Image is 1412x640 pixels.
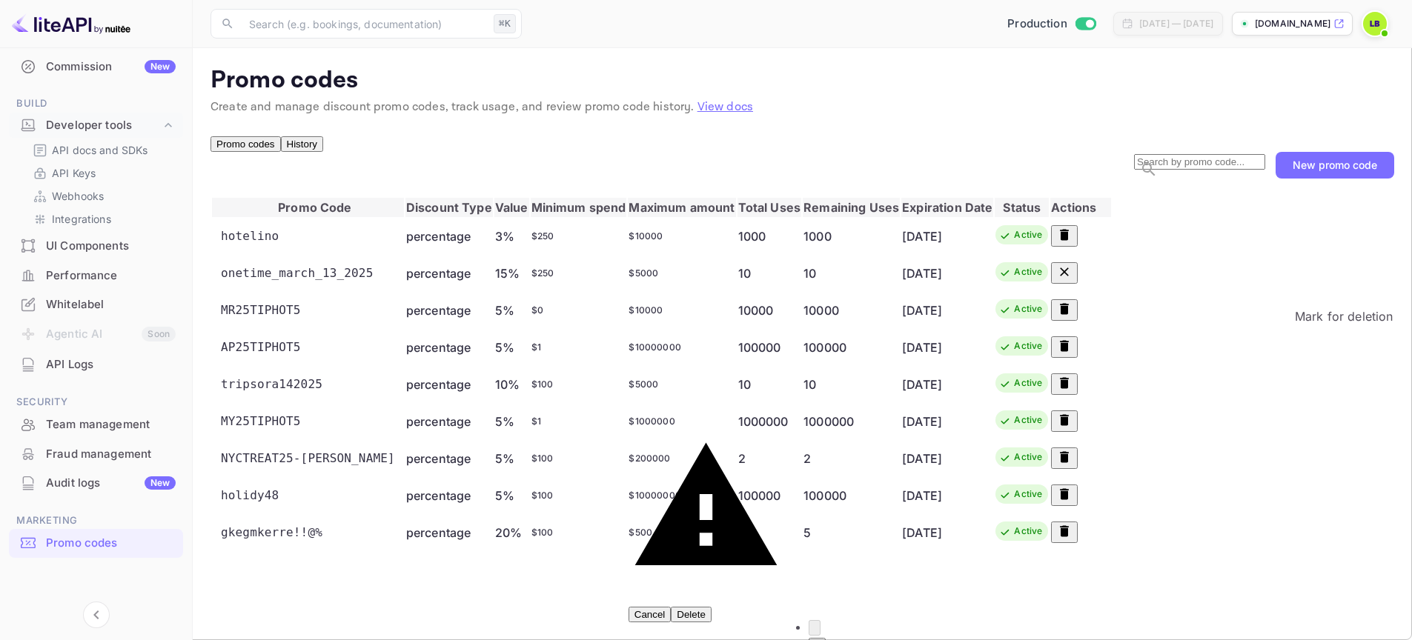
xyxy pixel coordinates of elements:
td: [DATE] [901,404,993,439]
div: $ 5000 [629,378,735,391]
div: Active [1014,524,1042,538]
div: $ 10000000 [629,341,735,354]
div: $ 100 [531,452,626,465]
td: hotelino [212,219,404,254]
td: 10000 [738,293,802,328]
td: 1000000 [803,404,900,439]
th: Value [494,198,529,217]
button: Mark for deletion [1051,336,1078,358]
td: 10 [738,256,802,291]
td: 1000 [803,219,900,254]
button: History [281,136,323,152]
div: Switch to Sandbox mode [1001,16,1101,33]
p: Create and manage discount promo codes, track usage, and review promo code history. [211,99,1394,116]
button: Collapse navigation [83,601,110,628]
div: UI Components [9,232,183,261]
td: 5% [494,441,529,476]
td: 10% [494,367,529,402]
a: View docs [697,99,753,115]
p: Webhooks [52,188,104,204]
div: Fraud management [9,440,183,469]
div: UI Components [46,238,176,255]
a: Whitelabel [9,290,183,318]
a: Performance [9,261,183,289]
span: Security [9,394,183,410]
a: Integrations [33,211,171,227]
div: Promo codes [9,529,183,558]
td: [DATE] [901,441,993,476]
td: percentage [405,293,493,328]
div: API docs and SDKs [27,139,177,161]
div: New promo code [1293,159,1377,171]
td: 3% [494,219,529,254]
td: 10 [803,256,900,291]
td: [DATE] [901,515,993,550]
td: holidy48 [212,478,404,513]
td: 20% [494,515,529,550]
a: Webhooks [33,188,171,204]
div: New [145,60,176,73]
button: Mark for deletion [1051,373,1078,395]
th: Status [995,198,1049,217]
a: Promo codes [9,529,183,556]
td: AP25TIPHOT5 [212,330,404,365]
span: Build [9,96,183,112]
div: Developer tools [46,117,161,134]
td: 100000 [738,478,802,513]
a: CommissionNew [9,53,183,80]
input: Search (e.g. bookings, documentation) [240,9,488,39]
div: Active [1014,450,1042,464]
div: Team management [46,416,176,433]
td: percentage [405,515,493,550]
td: [DATE] [901,219,993,254]
div: $ 250 [531,230,626,243]
button: Mark for deletion [1051,299,1078,321]
td: onetime_march_13_2025 [212,256,404,291]
button: Mark for deletion [1051,447,1078,469]
div: ⌘K [494,14,516,33]
div: $ 1 [531,415,626,428]
img: LiteAPI logo [12,12,130,36]
td: [DATE] [901,293,993,328]
a: Fraud management [9,440,183,467]
p: API Keys [52,165,96,181]
p: Integrations [52,211,111,227]
div: Active [1014,376,1042,390]
div: Mark for deletion [1295,307,1393,325]
td: 5% [494,404,529,439]
th: Maximum amount [628,198,735,217]
a: API Logs [9,350,183,378]
div: Audit logsNew [9,469,183,498]
td: 5% [494,478,529,513]
td: 15% [494,256,529,291]
div: $ 10000 [629,230,735,243]
td: [DATE] [901,478,993,513]
span: Production [1007,16,1067,33]
div: Whitelabel [46,296,176,313]
div: $ 5000 [629,267,735,280]
td: percentage [405,441,493,476]
div: $ 100 [531,526,626,539]
button: Mark for deletion [1051,225,1078,247]
td: 10 [738,367,802,402]
a: API Keys [33,165,171,181]
td: [DATE] [901,256,993,291]
span: Marketing [9,513,183,529]
div: $ 1000000 [629,415,735,428]
td: [DATE] [901,367,993,402]
div: API Keys [27,162,177,184]
div: $ 10000000 [629,489,735,502]
td: MR25TIPHOT5 [212,293,404,328]
td: 100000 [738,330,802,365]
td: [DATE] [901,330,993,365]
div: Active [1014,302,1042,316]
button: Mark for deletion [1051,484,1078,506]
div: API Logs [46,356,176,373]
th: Discount Type [405,198,493,217]
button: Mark for deletion [1051,521,1078,543]
td: gkegmkerre!!@% [212,515,404,550]
button: Go to previous page [809,620,821,636]
div: Performance [46,267,176,284]
td: MY25TIPHOT5 [212,404,404,439]
div: Fraud management [46,446,176,463]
